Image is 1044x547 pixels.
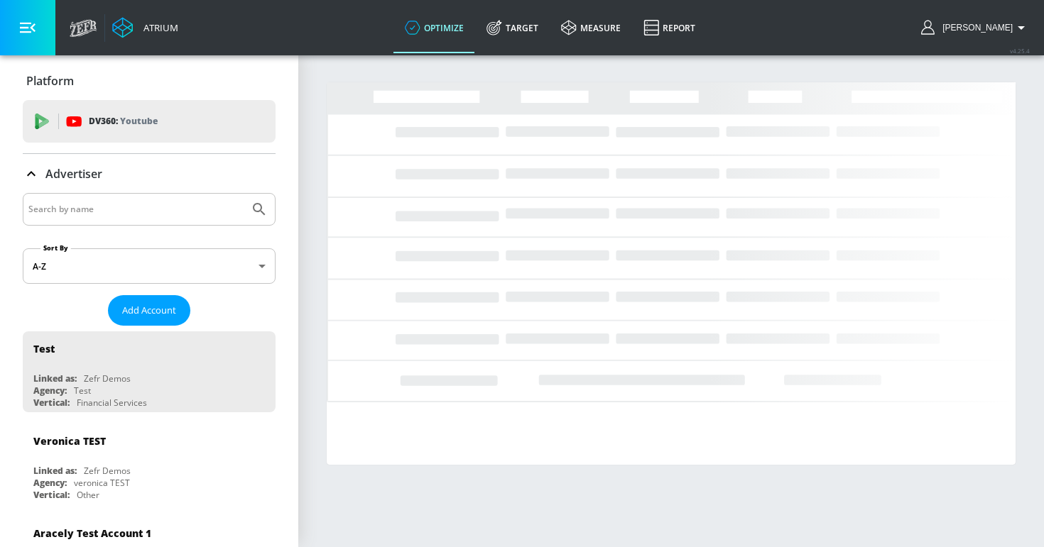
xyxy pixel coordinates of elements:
p: Youtube [120,114,158,128]
p: Advertiser [45,166,102,182]
a: optimize [393,2,475,53]
div: veronica TEST [74,477,130,489]
button: [PERSON_NAME] [921,19,1030,36]
div: Linked as: [33,372,77,385]
div: Veronica TEST [33,434,106,448]
div: Vertical: [33,397,70,409]
div: Financial Services [77,397,147,409]
span: login as: harrison.chalet@zefr.com [937,23,1013,33]
div: A-Z [23,248,276,284]
label: Sort By [40,243,71,253]
div: Veronica TESTLinked as:Zefr DemosAgency:veronica TESTVertical:Other [23,424,276,504]
div: Platform [23,61,276,101]
p: DV360: [89,114,158,129]
button: Add Account [108,295,190,326]
div: TestLinked as:Zefr DemosAgency:TestVertical:Financial Services [23,331,276,412]
div: Agency: [33,477,67,489]
div: DV360: Youtube [23,100,276,143]
div: Atrium [138,21,178,34]
input: Search by name [28,200,244,219]
span: Add Account [122,302,176,319]
div: Zefr Demos [84,372,131,385]
div: Other [77,489,99,501]
div: Advertiser [23,154,276,194]
a: Atrium [112,17,178,38]
a: Target [475,2,550,53]
p: Platform [26,73,74,89]
a: measure [550,2,632,53]
span: v 4.25.4 [1010,47,1030,55]
div: Linked as: [33,465,77,477]
div: Aracely Test Account 1 [33,526,151,540]
div: Test [74,385,91,397]
div: Test [33,342,55,355]
a: Report [632,2,707,53]
div: Agency: [33,385,67,397]
div: Zefr Demos [84,465,131,477]
div: Vertical: [33,489,70,501]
